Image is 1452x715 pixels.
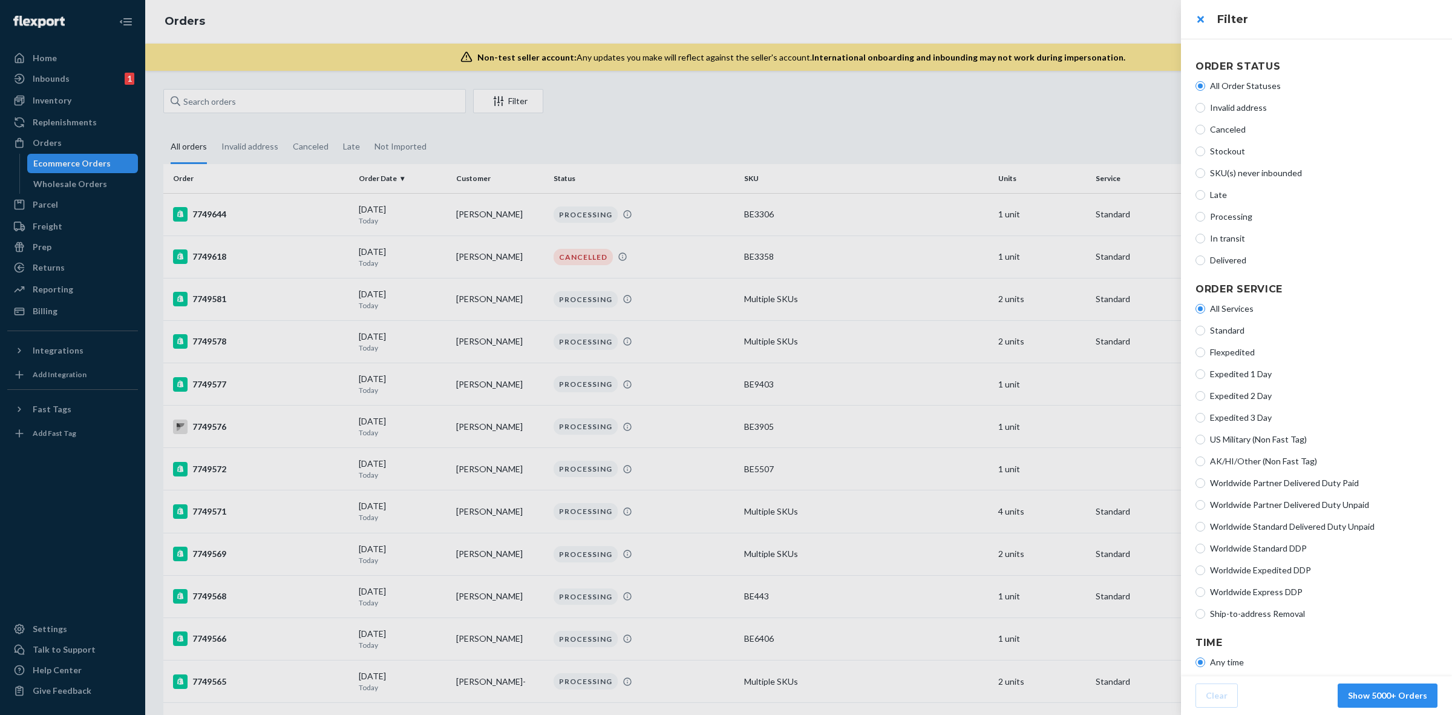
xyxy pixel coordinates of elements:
input: Any time [1195,657,1205,667]
input: All Services [1195,304,1205,314]
span: Canceled [1210,124,1437,136]
input: Worldwide Express DDP [1195,587,1205,597]
h4: Order Service [1195,282,1437,297]
span: Expedited 1 Day [1210,368,1437,380]
span: Worldwide Partner Delivered Duty Unpaid [1210,499,1437,511]
span: AK/HI/Other (Non Fast Tag) [1210,455,1437,467]
span: Flexpedited [1210,346,1437,358]
h3: Filter [1217,12,1437,27]
input: In transit [1195,234,1205,243]
input: Expedited 3 Day [1195,413,1205,423]
span: Expedited 2 Day [1210,390,1437,402]
input: Worldwide Partner Delivered Duty Paid [1195,478,1205,488]
input: Canceled [1195,125,1205,134]
span: Late [1210,189,1437,201]
input: Late [1195,190,1205,200]
input: Expedited 2 Day [1195,391,1205,401]
input: Processing [1195,212,1205,222]
span: All Services [1210,303,1437,315]
input: SKU(s) never inbounded [1195,168,1205,178]
input: Delivered [1195,255,1205,265]
input: Standard [1195,326,1205,335]
input: Ship-to-address Removal [1195,609,1205,619]
span: Standard [1210,325,1437,337]
input: Worldwide Standard DDP [1195,544,1205,553]
input: Expedited 1 Day [1195,369,1205,379]
input: US Military (Non Fast Tag) [1195,435,1205,444]
span: Expedited 3 Day [1210,412,1437,424]
span: In transit [1210,232,1437,245]
h4: Order Status [1195,59,1437,74]
span: Worldwide Express DDP [1210,586,1437,598]
input: Stockout [1195,147,1205,156]
input: AK/HI/Other (Non Fast Tag) [1195,456,1205,466]
button: close [1188,7,1212,31]
span: Any time [1210,656,1437,668]
button: Show 5000+ Orders [1338,684,1437,708]
span: Worldwide Partner Delivered Duty Paid [1210,477,1437,489]
span: Delivered [1210,254,1437,266]
h4: Time [1195,636,1437,650]
span: US Military (Non Fast Tag) [1210,433,1437,446]
span: Stockout [1210,145,1437,157]
span: Worldwide Standard Delivered Duty Unpaid [1210,521,1437,533]
span: Invalid address [1210,102,1437,114]
span: All Order Statuses [1210,80,1437,92]
input: Invalid address [1195,103,1205,113]
input: Worldwide Expedited DDP [1195,565,1205,575]
span: Worldwide Expedited DDP [1210,564,1437,576]
input: Flexpedited [1195,348,1205,357]
span: Ship-to-address Removal [1210,608,1437,620]
span: Worldwide Standard DDP [1210,542,1437,555]
span: SKU(s) never inbounded [1210,167,1437,179]
button: Clear [1195,684,1238,708]
input: All Order Statuses [1195,81,1205,91]
input: Worldwide Standard Delivered Duty Unpaid [1195,522,1205,532]
span: Processing [1210,211,1437,223]
input: Worldwide Partner Delivered Duty Unpaid [1195,500,1205,510]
